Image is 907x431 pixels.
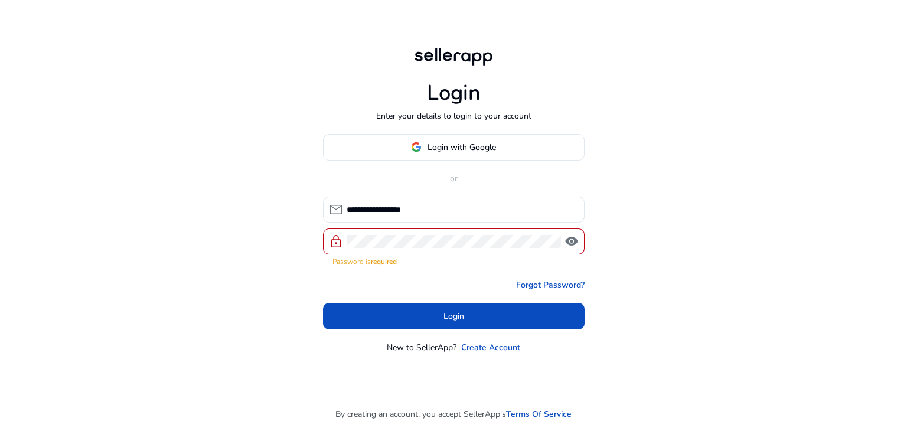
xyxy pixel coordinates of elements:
p: New to SellerApp? [387,341,456,354]
mat-error: Password is [332,254,575,267]
span: Login [443,310,464,322]
a: Forgot Password? [516,279,585,291]
h1: Login [427,80,481,106]
span: visibility [565,234,579,249]
button: Login with Google [323,134,585,161]
p: Enter your details to login to your account [376,110,531,122]
span: lock [329,234,343,249]
p: or [323,172,585,185]
a: Terms Of Service [506,408,572,420]
button: Login [323,303,585,329]
strong: required [371,257,397,266]
span: mail [329,203,343,217]
span: Login with Google [428,141,496,154]
a: Create Account [461,341,520,354]
img: google-logo.svg [411,142,422,152]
